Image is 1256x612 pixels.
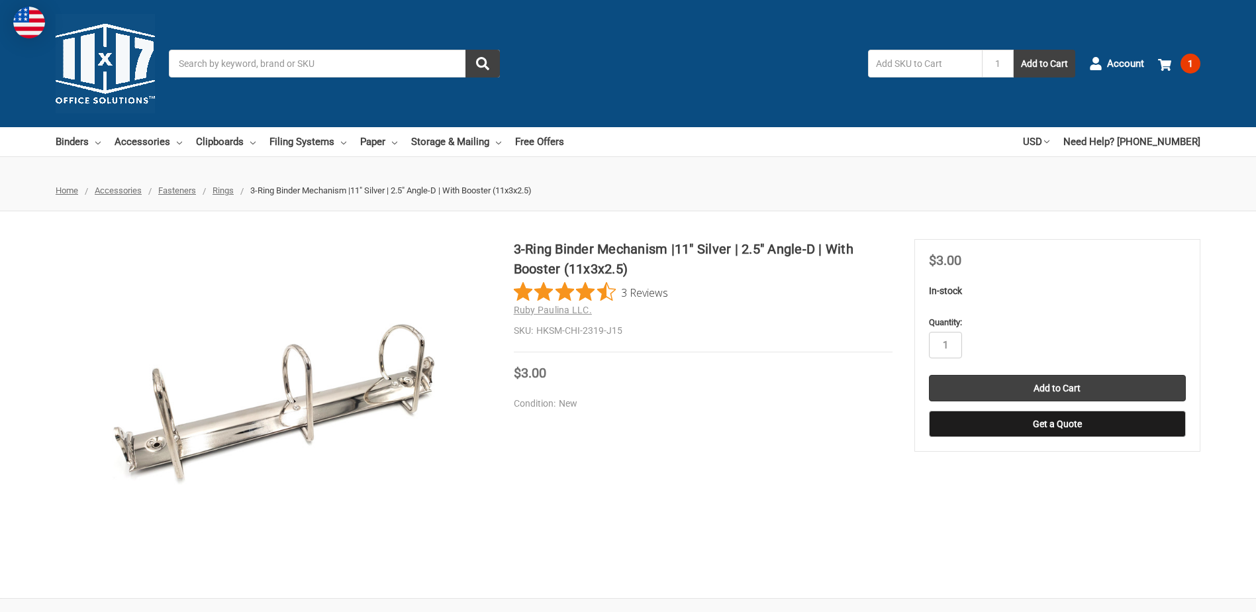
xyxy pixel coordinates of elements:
[56,14,155,113] img: 11x17.com
[1063,127,1200,156] a: Need Help? [PHONE_NUMBER]
[1158,46,1200,81] a: 1
[621,282,668,302] span: 3 Reviews
[196,127,256,156] a: Clipboards
[868,50,982,77] input: Add SKU to Cart
[158,185,196,195] a: Fasteners
[514,397,887,411] dd: New
[514,239,893,279] h1: 3-Ring Binder Mechanism |11" Silver | 2.5" Angle-D | With Booster (11x3x2.5)
[929,316,1186,329] label: Quantity:
[514,324,893,338] dd: HKSM-CHI-2319-J15
[1181,54,1200,74] span: 1
[515,127,564,156] a: Free Offers
[514,324,533,338] dt: SKU:
[250,185,532,195] span: 3-Ring Binder Mechanism |11" Silver | 2.5" Angle-D | With Booster (11x3x2.5)
[514,282,668,302] button: Rated 4.3 out of 5 stars from 3 reviews. Jump to reviews.
[1023,127,1049,156] a: USD
[514,305,592,315] a: Ruby Paulina LLC.
[1089,46,1144,81] a: Account
[514,397,556,411] dt: Condition:
[169,50,500,77] input: Search by keyword, brand or SKU
[929,284,1186,298] p: In-stock
[95,185,142,195] a: Accessories
[411,127,501,156] a: Storage & Mailing
[56,127,101,156] a: Binders
[514,365,546,381] span: $3.00
[929,375,1186,401] input: Add to Cart
[108,319,439,489] img: 3-Ring Binder Mechanism |11" Silver | 2.5" Angle-D | With Booster (11x3x2.5)
[213,185,234,195] a: Rings
[269,127,346,156] a: Filing Systems
[56,185,78,195] a: Home
[1107,56,1144,72] span: Account
[929,252,961,268] span: $3.00
[929,411,1186,437] button: Get a Quote
[1014,50,1075,77] button: Add to Cart
[360,127,397,156] a: Paper
[115,127,182,156] a: Accessories
[13,7,45,38] img: duty and tax information for United States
